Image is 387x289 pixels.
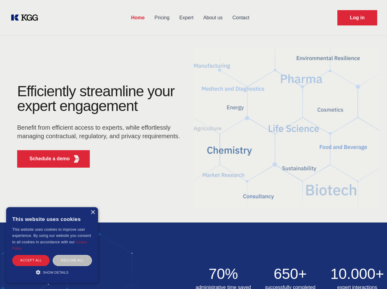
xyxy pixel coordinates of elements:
a: Request Demo [337,10,377,25]
a: Cookie Policy [12,240,87,250]
div: Show details [12,269,92,275]
a: KOL Knowledge Platform: Talk to Key External Experts (KEE) [10,13,43,23]
div: Decline all [53,255,92,266]
h2: 650+ [260,267,320,281]
a: Contact [228,10,254,26]
span: Show details [43,271,69,274]
iframe: Chat Widget [356,260,387,289]
a: Pricing [150,10,174,26]
p: Benefit from efficient access to experts, while effortlessly managing contractual, regulatory, an... [17,123,184,140]
p: Schedule a demo [29,155,70,162]
a: Expert [174,10,198,26]
h2: 70% [194,267,253,281]
img: KGG Fifth Element RED [73,155,80,163]
div: This website uses cookies [12,212,92,226]
img: KGG Fifth Element RED [194,40,380,216]
button: Schedule a demoKGG Fifth Element RED [17,150,90,168]
div: Accept all [12,255,50,266]
h1: Efficiently streamline your expert engagement [17,84,184,113]
span: This website uses cookies to improve user experience. By using our website you consent to all coo... [12,227,91,244]
div: Close [90,210,95,215]
a: About us [198,10,227,26]
a: Home [126,10,150,26]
